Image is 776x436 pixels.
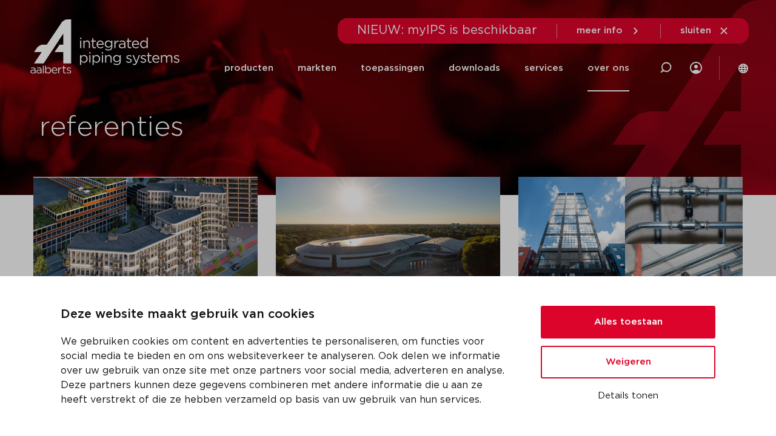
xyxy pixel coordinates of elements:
p: We gebruiken cookies om content en advertenties te personaliseren, om functies voor social media ... [61,334,512,407]
div: my IPS [690,44,702,92]
span: NIEUW: myIPS is beschikbaar [357,24,537,36]
a: producten [224,45,273,91]
button: Alles toestaan [541,306,715,339]
span: meer info [577,26,623,35]
button: Weigeren [541,346,715,378]
a: meer info [577,25,641,36]
nav: Menu [224,45,629,91]
p: Deze website maakt gebruik van cookies [61,305,512,325]
a: over ons [587,45,629,91]
a: downloads [449,45,500,91]
a: services [524,45,563,91]
span: sluiten [680,26,711,35]
a: toepassingen [361,45,424,91]
a: sluiten [680,25,729,36]
a: markten [298,45,336,91]
button: Details tonen [541,386,715,406]
h1: referenties [39,108,382,147]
